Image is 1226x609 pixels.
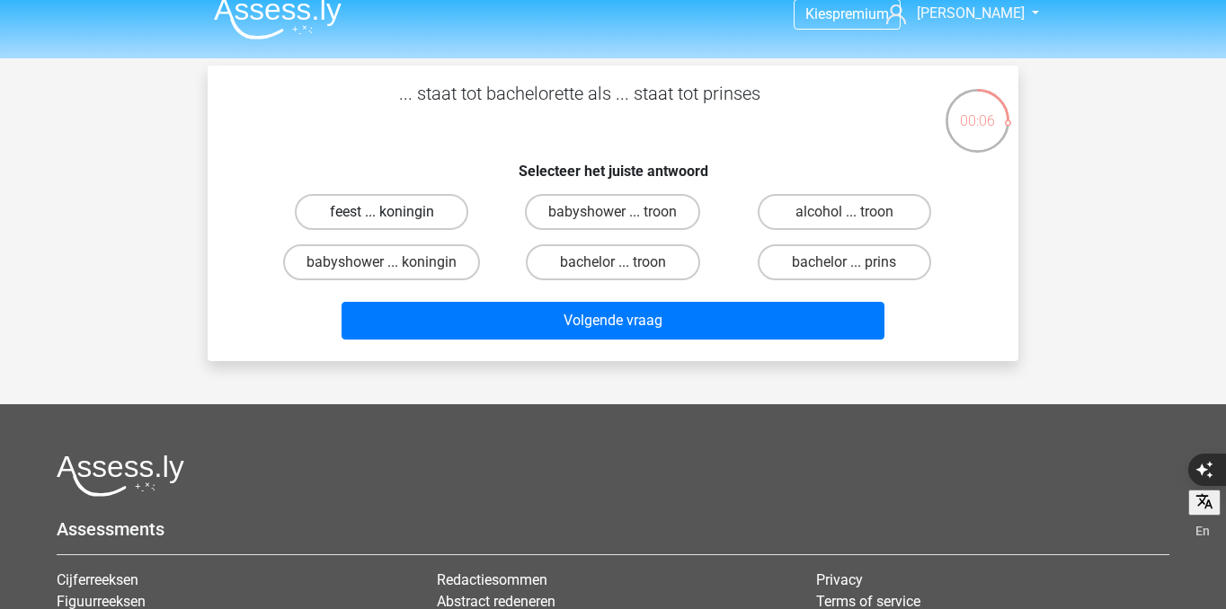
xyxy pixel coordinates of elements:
a: [PERSON_NAME] [879,3,1026,24]
p: ... staat tot bachelorette als ... staat tot prinses [236,80,922,134]
label: alcohol ... troon [758,194,931,230]
label: bachelor ... prins [758,244,931,280]
label: feest ... koningin [295,194,468,230]
span: Kies [805,5,832,22]
div: 00:06 [944,87,1011,132]
h6: Selecteer het juiste antwoord [236,148,990,180]
a: Kiespremium [795,2,900,26]
span: premium [832,5,889,22]
a: Cijferreeksen [57,571,138,588]
h5: Assessments [57,518,1169,540]
span: [PERSON_NAME] [917,4,1025,22]
button: Volgende vraag [342,302,885,340]
a: Redactiesommen [437,571,547,588]
label: babyshower ... koningin [283,244,480,280]
label: bachelor ... troon [526,244,699,280]
a: Privacy [816,571,863,588]
label: babyshower ... troon [525,194,700,230]
img: Assessly logo [57,455,184,497]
